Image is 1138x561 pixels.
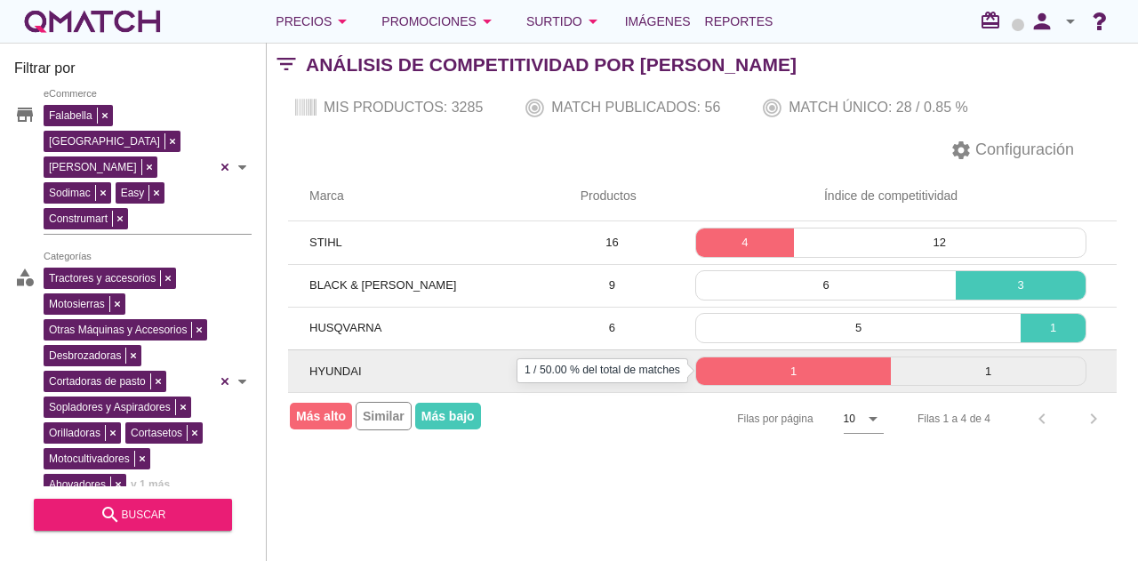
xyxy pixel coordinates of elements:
button: Surtido [512,4,618,39]
div: Clear all [216,263,234,500]
span: Sopladores y Aspiradores [44,399,175,415]
span: Cortasetos [126,425,187,441]
div: 10 [844,411,855,427]
th: Productos: Not sorted. [559,172,665,221]
div: Filas 1 a 4 de 4 [918,411,990,427]
p: 6 [696,276,956,294]
div: buscar [48,504,218,525]
span: Cortadoras de pasto [44,373,150,389]
span: Motocultivadores [44,451,134,467]
button: Promociones [367,4,512,39]
i: category [14,267,36,288]
i: arrow_drop_down [1060,11,1081,32]
i: arrow_drop_down [862,408,884,429]
i: redeem [980,10,1008,31]
span: [PERSON_NAME] [44,159,141,175]
h3: Filtrar por [14,58,252,86]
div: Precios [276,11,353,32]
span: BLACK & [PERSON_NAME] [309,278,456,292]
span: HUSQVARNA [309,321,381,334]
span: Sodimac [44,185,95,201]
p: 1 [696,363,891,381]
i: arrow_drop_down [477,11,498,32]
span: Otras Máquinas y Accesorios [44,322,191,338]
th: Índice de competitividad: Not sorted. [665,172,1117,221]
i: filter_list [267,64,306,65]
div: Surtido [526,11,604,32]
td: 9 [559,264,665,307]
th: Marca: Not sorted. [288,172,559,221]
a: Imágenes [618,4,698,39]
span: Imágenes [625,11,691,32]
a: white-qmatch-logo [21,4,164,39]
td: 2 [559,349,665,392]
span: Motosierras [44,296,109,312]
span: Orilladoras [44,425,105,441]
button: Configuración [936,134,1088,166]
button: Precios [261,4,367,39]
button: buscar [34,499,232,531]
i: arrow_drop_down [332,11,353,32]
p: 3 [956,276,1086,294]
p: 1 [891,363,1086,381]
p: 1 [1021,319,1086,337]
div: Filas por página [559,393,884,445]
i: person [1024,9,1060,34]
span: Configuración [972,138,1074,162]
span: Construmart [44,211,112,227]
i: search [100,504,121,525]
p: 5 [696,319,1021,337]
span: y 1 más [131,476,170,493]
a: Reportes [698,4,781,39]
i: store [14,104,36,125]
span: Desbrozadoras [44,348,125,364]
i: settings [950,140,972,161]
span: Easy [116,185,149,201]
p: 12 [794,234,1086,252]
span: Similar [356,402,412,430]
div: Clear all [216,100,234,234]
span: STIHL [309,236,342,249]
h2: Análisis de competitividad por [PERSON_NAME] [306,51,797,79]
td: 16 [559,221,665,264]
span: Ahoyadores [44,477,110,493]
span: Reportes [705,11,773,32]
span: [GEOGRAPHIC_DATA] [44,133,164,149]
span: HYUNDAI [309,365,362,378]
span: Más alto [290,403,352,429]
i: arrow_drop_down [582,11,604,32]
td: 6 [559,307,665,349]
span: Falabella [44,108,97,124]
span: Más bajo [415,403,481,429]
span: Tractores y accesorios [44,270,160,286]
div: Promociones [381,11,498,32]
p: 4 [696,234,793,252]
